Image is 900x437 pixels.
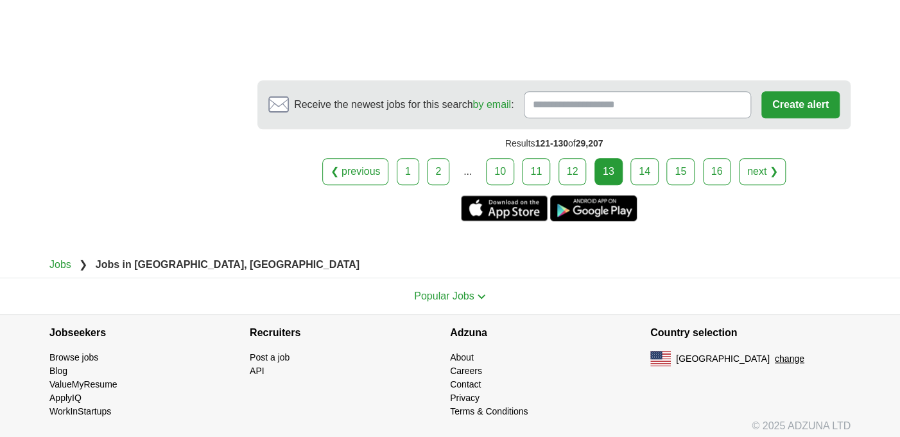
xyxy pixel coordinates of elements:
[250,366,264,376] a: API
[450,393,480,403] a: Privacy
[450,406,528,416] a: Terms & Conditions
[79,259,87,270] span: ❯
[96,259,359,270] strong: Jobs in [GEOGRAPHIC_DATA], [GEOGRAPHIC_DATA]
[558,158,587,185] a: 12
[49,406,111,416] a: WorkInStartups
[414,290,474,301] span: Popular Jobs
[450,379,481,389] a: Contact
[666,158,695,185] a: 15
[522,158,550,185] a: 11
[486,158,514,185] a: 10
[450,352,474,362] a: About
[703,158,731,185] a: 16
[450,366,482,376] a: Careers
[477,294,486,299] img: toggle icon
[775,352,804,366] button: change
[257,129,851,158] div: Results of
[535,138,567,148] span: 121-130
[294,97,514,112] span: Receive the newest jobs for this search :
[550,195,637,221] a: Get the Android app
[761,91,840,118] button: Create alert
[650,315,851,351] h4: Country selection
[461,195,548,221] a: Get the iPhone app
[739,158,786,185] a: next ❯
[427,158,449,185] a: 2
[49,366,67,376] a: Blog
[676,352,770,366] span: [GEOGRAPHIC_DATA]
[575,138,603,148] span: 29,207
[630,158,659,185] a: 14
[49,259,71,270] a: Jobs
[322,158,389,185] a: ❮ previous
[49,393,82,403] a: ApplyIQ
[49,352,98,362] a: Browse jobs
[472,99,511,110] a: by email
[455,159,481,184] div: ...
[49,379,117,389] a: ValueMyResume
[250,352,290,362] a: Post a job
[650,351,671,366] img: US flag
[594,158,623,185] div: 13
[397,158,419,185] a: 1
